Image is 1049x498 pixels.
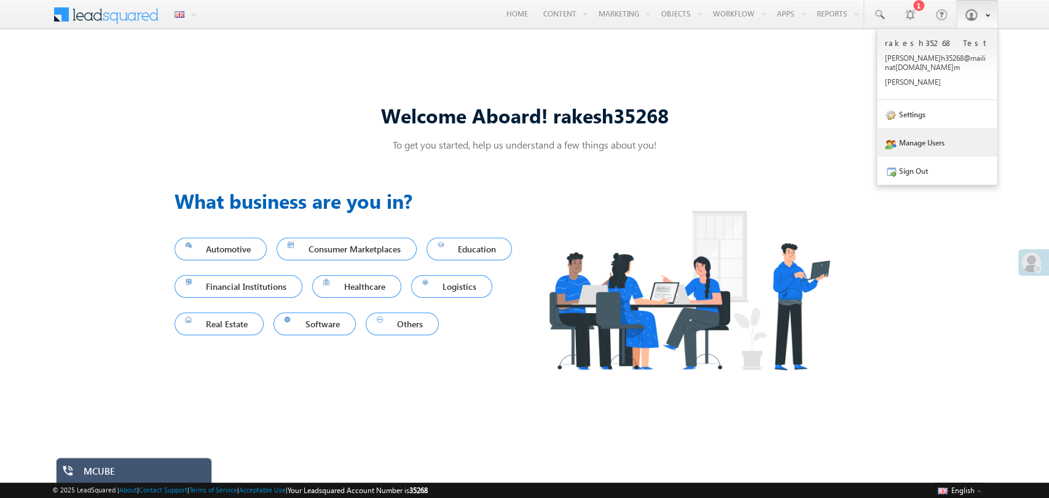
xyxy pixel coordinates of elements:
[186,241,256,257] span: Automotive
[84,465,203,483] div: MCUBE
[285,316,345,332] span: Software
[139,486,187,494] a: Contact Support
[52,484,428,496] span: © 2025 LeadSquared | | | | |
[885,77,989,87] p: [PERSON_NAME]
[422,278,482,295] span: Logistics
[189,486,237,494] a: Terms of Service
[877,128,997,157] a: Manage Users
[438,241,501,257] span: Education
[377,316,428,332] span: Others
[288,486,428,495] span: Your Leadsquared Account Number is
[409,486,428,495] span: 35268
[186,316,253,332] span: Real Estate
[323,278,390,295] span: Healthcare
[885,53,989,72] p: [PERSON_NAME] h3526 8@mai linat [DOMAIN_NAME] m
[175,102,875,128] div: Welcome Aboard! rakesh35268
[239,486,286,494] a: Acceptable Use
[951,486,974,495] span: English
[877,100,997,128] a: Settings
[186,278,292,295] span: Financial Institutions
[288,241,406,257] span: Consumer Marketplaces
[175,186,525,216] h3: What business are you in?
[525,186,853,394] img: Industry.png
[175,138,875,151] p: To get you started, help us understand a few things about you!
[877,157,997,185] a: Sign Out
[119,486,137,494] a: About
[885,37,989,48] p: rakesh35268 Test
[935,483,984,497] button: English
[877,29,997,100] a: rakesh35268 Test [PERSON_NAME]h35268@mailinat[DOMAIN_NAME]m [PERSON_NAME]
